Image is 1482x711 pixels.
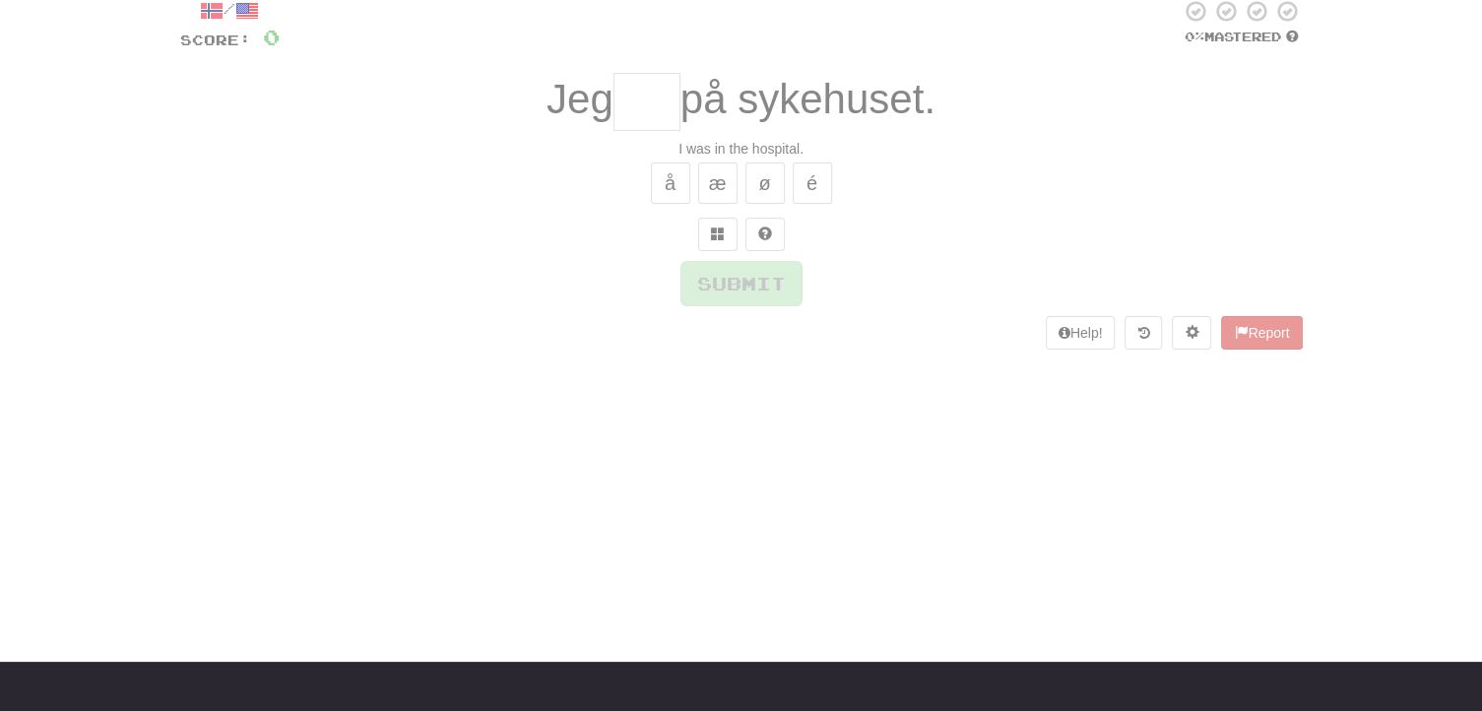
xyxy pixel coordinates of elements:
[745,162,785,204] button: ø
[1125,316,1162,350] button: Round history (alt+y)
[1046,316,1116,350] button: Help!
[180,139,1303,159] div: I was in the hospital.
[263,25,280,49] span: 0
[680,261,803,306] button: Submit
[180,32,251,48] span: Score:
[1221,316,1302,350] button: Report
[680,76,935,122] span: på sykehuset.
[745,218,785,251] button: Single letter hint - you only get 1 per sentence and score half the points! alt+h
[547,76,613,122] span: Jeg
[698,162,738,204] button: æ
[651,162,690,204] button: å
[793,162,832,204] button: é
[1185,29,1204,44] span: 0 %
[1181,29,1303,46] div: Mastered
[698,218,738,251] button: Switch sentence to multiple choice alt+p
